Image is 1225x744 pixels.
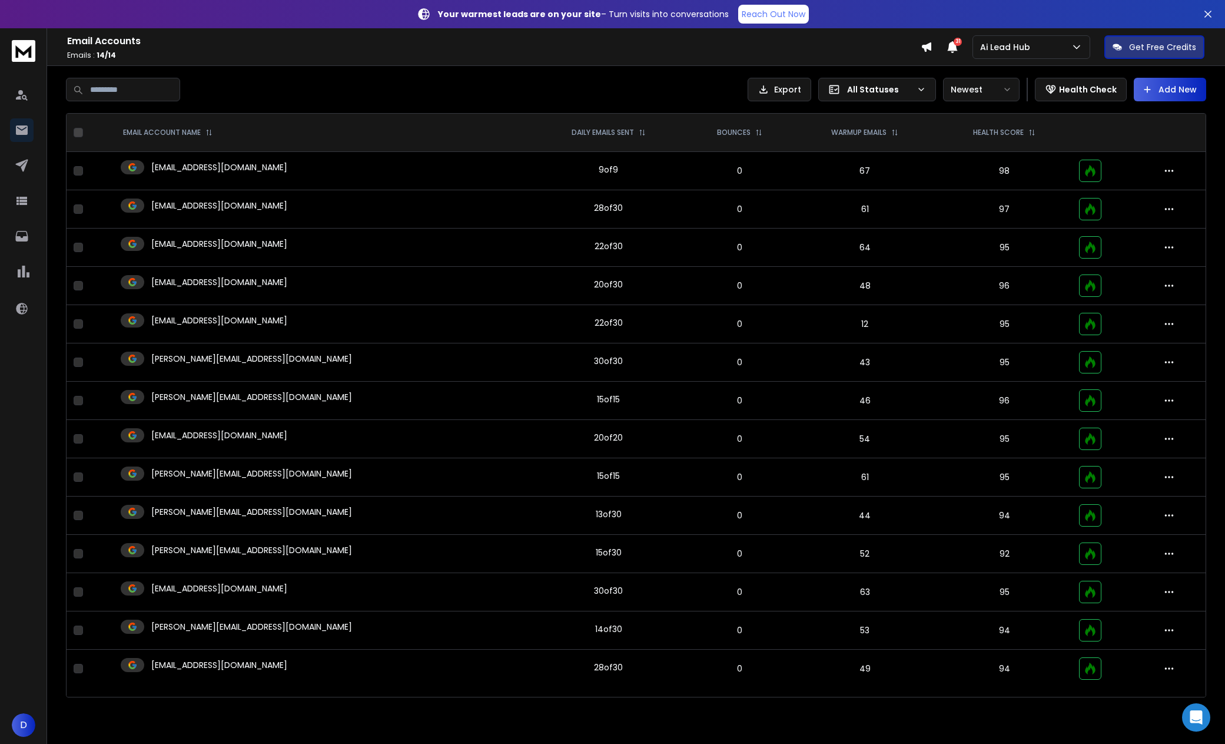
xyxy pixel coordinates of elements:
span: 14 / 14 [97,50,116,60]
div: 15 of 30 [596,547,622,558]
td: 49 [793,650,937,688]
p: 0 [693,203,786,215]
p: 0 [693,318,786,330]
p: 0 [693,433,786,445]
p: [EMAIL_ADDRESS][DOMAIN_NAME] [151,238,287,250]
p: [PERSON_NAME][EMAIL_ADDRESS][DOMAIN_NAME] [151,468,352,480]
p: Health Check [1059,84,1117,95]
p: 0 [693,548,786,560]
p: All Statuses [847,84,912,95]
td: 95 [937,343,1072,382]
td: 12 [793,305,937,343]
img: logo [12,40,35,62]
p: HEALTH SCORE [973,128,1024,137]
h1: Email Accounts [67,34,921,48]
p: 0 [693,356,786,368]
span: 31 [954,38,962,46]
td: 48 [793,267,937,305]
td: 61 [793,458,937,497]
button: Export [748,78,811,101]
div: 15 of 15 [597,394,620,405]
p: – Turn visits into conversations [438,8,729,20]
p: 0 [693,471,786,483]
p: Reach Out Now [742,8,805,20]
div: 20 of 20 [594,432,623,444]
div: 22 of 30 [595,317,623,329]
td: 46 [793,382,937,420]
p: [PERSON_NAME][EMAIL_ADDRESS][DOMAIN_NAME] [151,621,352,633]
p: [EMAIL_ADDRESS][DOMAIN_NAME] [151,161,287,173]
button: Add New [1134,78,1206,101]
div: 9 of 9 [599,164,618,176]
p: 0 [693,280,786,292]
div: 22 of 30 [595,240,623,252]
td: 95 [937,573,1072,611]
p: WARMUP EMAILS [831,128,887,137]
button: Health Check [1035,78,1127,101]
p: [PERSON_NAME][EMAIL_ADDRESS][DOMAIN_NAME] [151,544,352,556]
td: 52 [793,535,937,573]
p: [PERSON_NAME][EMAIL_ADDRESS][DOMAIN_NAME] [151,506,352,518]
td: 53 [793,611,937,650]
p: [EMAIL_ADDRESS][DOMAIN_NAME] [151,276,287,288]
div: 30 of 30 [594,355,623,367]
p: Emails : [67,51,921,60]
p: [EMAIL_ADDRESS][DOMAIN_NAME] [151,315,287,326]
div: 13 of 30 [596,508,622,520]
td: 95 [937,458,1072,497]
p: 0 [693,663,786,674]
button: Get Free Credits [1104,35,1204,59]
p: 0 [693,624,786,636]
p: 0 [693,165,786,177]
p: Ai Lead Hub [980,41,1035,53]
p: [EMAIL_ADDRESS][DOMAIN_NAME] [151,429,287,441]
td: 61 [793,190,937,229]
div: 15 of 15 [597,470,620,482]
td: 44 [793,497,937,535]
a: Reach Out Now [738,5,809,24]
strong: Your warmest leads are on your site [438,8,601,20]
td: 97 [937,190,1072,229]
td: 67 [793,152,937,190]
p: [EMAIL_ADDRESS][DOMAIN_NAME] [151,659,287,671]
p: 0 [693,586,786,598]
p: 0 [693,242,786,253]
td: 94 [937,497,1072,535]
td: 94 [937,611,1072,650]
td: 95 [937,229,1072,267]
div: 30 of 30 [594,585,623,597]
p: Get Free Credits [1129,41,1196,53]
td: 54 [793,420,937,458]
button: D [12,713,35,737]
div: 28 of 30 [594,202,623,214]
p: BOUNCES [717,128,751,137]
div: EMAIL ACCOUNT NAME [123,128,213,137]
div: 28 of 30 [594,662,623,673]
p: [EMAIL_ADDRESS][DOMAIN_NAME] [151,200,287,211]
p: 0 [693,510,786,521]
p: DAILY EMAILS SENT [572,128,634,137]
td: 95 [937,305,1072,343]
p: [PERSON_NAME][EMAIL_ADDRESS][DOMAIN_NAME] [151,353,352,365]
p: [PERSON_NAME][EMAIL_ADDRESS][DOMAIN_NAME] [151,391,352,403]
td: 43 [793,343,937,382]
td: 96 [937,382,1072,420]
td: 98 [937,152,1072,190]
td: 92 [937,535,1072,573]
td: 96 [937,267,1072,305]
div: Open Intercom Messenger [1182,703,1210,732]
div: 20 of 30 [594,279,623,290]
td: 94 [937,650,1072,688]
button: Newest [943,78,1020,101]
td: 95 [937,420,1072,458]
div: 14 of 30 [595,623,622,635]
td: 64 [793,229,937,267]
p: [EMAIL_ADDRESS][DOMAIN_NAME] [151,583,287,594]
p: 0 [693,395,786,406]
td: 63 [793,573,937,611]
